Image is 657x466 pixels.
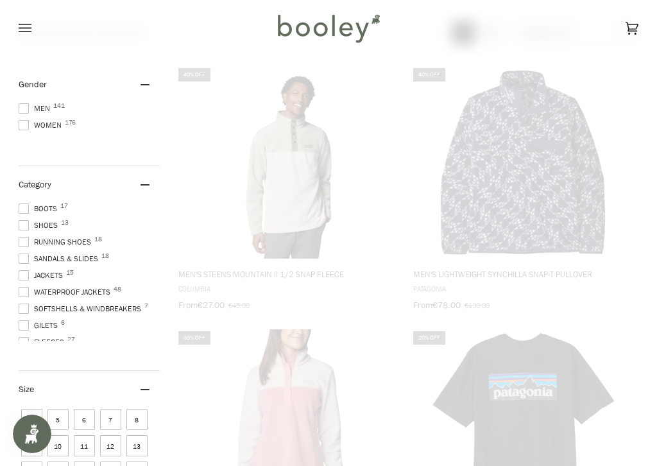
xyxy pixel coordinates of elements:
[67,336,75,343] span: 27
[19,270,67,281] span: Jackets
[100,409,121,430] span: Size: 7
[19,286,114,298] span: Waterproof Jackets
[21,409,42,430] span: Size: 4
[53,103,65,109] span: 141
[65,119,76,126] span: 176
[126,435,148,456] span: Size: 13
[74,435,95,456] span: Size: 11
[47,409,69,430] span: Size: 5
[100,435,121,456] span: Size: 12
[61,320,65,326] span: 6
[19,253,102,264] span: Sandals & Slides
[101,253,109,259] span: 18
[19,383,34,395] span: Size
[61,220,69,226] span: 13
[126,409,148,430] span: Size: 8
[60,203,68,209] span: 17
[19,220,62,231] span: Shoes
[19,103,54,114] span: Men
[19,236,95,248] span: Running Shoes
[94,236,102,243] span: 18
[19,178,51,191] span: Category
[272,10,384,47] img: Booley
[74,409,95,430] span: Size: 6
[19,336,68,348] span: Fleeces
[19,119,65,131] span: Women
[19,78,47,91] span: Gender
[66,270,74,276] span: 15
[47,435,69,456] span: Size: 10
[13,415,51,453] iframe: Button to open loyalty program pop-up
[144,303,148,309] span: 7
[19,203,61,214] span: Boots
[114,286,121,293] span: 48
[19,303,145,315] span: Softshells & Windbreakers
[19,320,62,331] span: Gilets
